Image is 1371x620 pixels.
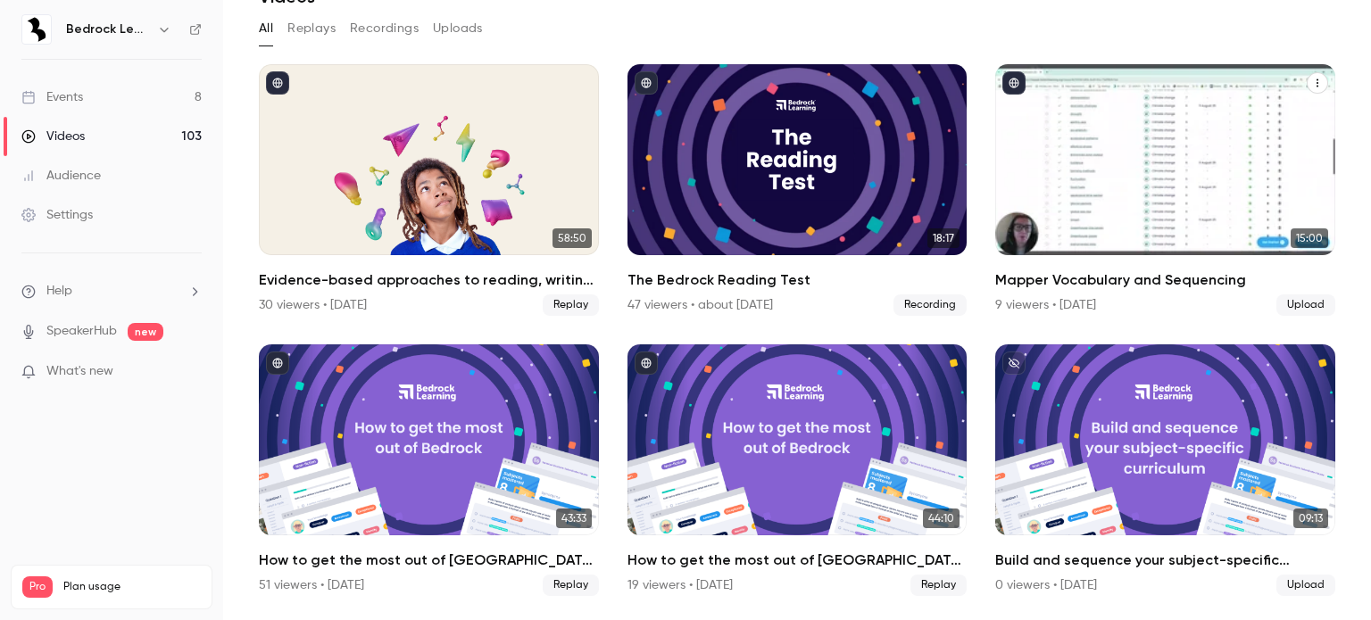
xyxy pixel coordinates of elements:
button: Uploads [433,14,483,43]
div: 19 viewers • [DATE] [627,576,733,594]
h2: Mapper Vocabulary and Sequencing [995,269,1335,291]
span: Upload [1276,575,1335,596]
button: All [259,14,273,43]
span: Replay [910,575,967,596]
li: Evidence-based approaches to reading, writing and language in 2025/26 [259,64,599,316]
li: Mapper Vocabulary and Sequencing [995,64,1335,316]
span: new [128,323,163,341]
h2: Build and sequence your subject-specific curriculum [995,550,1335,571]
button: Replays [287,14,336,43]
a: 58:50Evidence-based approaches to reading, writing and language in 2025/2630 viewers • [DATE]Replay [259,64,599,316]
span: Pro [22,576,53,598]
li: How to get the most out of Bedrock next academic year [627,344,968,596]
span: Replay [543,575,599,596]
button: published [266,351,289,375]
div: Audience [21,167,101,185]
span: 15:00 [1291,228,1328,248]
button: published [635,351,658,375]
button: Recordings [350,14,419,43]
button: published [1002,71,1026,95]
button: published [266,71,289,95]
span: 18:17 [927,228,960,248]
button: published [635,71,658,95]
span: What's new [46,362,113,381]
h2: Evidence-based approaches to reading, writing and language in 2025/26 [259,269,599,291]
div: Settings [21,206,93,224]
iframe: Noticeable Trigger [180,364,202,380]
h2: How to get the most out of [GEOGRAPHIC_DATA] next academic year [259,550,599,571]
h2: How to get the most out of [GEOGRAPHIC_DATA] next academic year [627,550,968,571]
h6: Bedrock Learning [66,21,150,38]
span: Upload [1276,294,1335,316]
li: The Bedrock Reading Test [627,64,968,316]
li: help-dropdown-opener [21,282,202,301]
a: 44:10How to get the most out of [GEOGRAPHIC_DATA] next academic year19 viewers • [DATE]Replay [627,344,968,596]
span: 43:33 [556,508,592,528]
div: 9 viewers • [DATE] [995,296,1096,314]
span: 58:50 [553,228,592,248]
a: 15:00Mapper Vocabulary and Sequencing9 viewers • [DATE]Upload [995,64,1335,316]
span: 44:10 [923,508,960,528]
span: Replay [543,294,599,316]
div: 51 viewers • [DATE] [259,576,364,594]
span: Recording [893,294,967,316]
a: 09:13Build and sequence your subject-specific curriculum0 viewers • [DATE]Upload [995,344,1335,596]
span: 09:13 [1293,508,1328,528]
div: Videos [21,128,85,145]
a: SpeakerHub [46,322,117,341]
h2: The Bedrock Reading Test [627,269,968,291]
a: 18:17The Bedrock Reading Test47 viewers • about [DATE]Recording [627,64,968,316]
span: Help [46,282,72,301]
li: How to get the most out of Bedrock next academic year [259,344,599,596]
img: Bedrock Learning [22,15,51,44]
a: 43:33How to get the most out of [GEOGRAPHIC_DATA] next academic year51 viewers • [DATE]Replay [259,344,599,596]
div: 47 viewers • about [DATE] [627,296,773,314]
div: 30 viewers • [DATE] [259,296,367,314]
button: unpublished [1002,351,1026,375]
div: Events [21,88,83,106]
span: Plan usage [63,580,201,594]
li: Build and sequence your subject-specific curriculum [995,344,1335,596]
div: 0 viewers • [DATE] [995,576,1097,594]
